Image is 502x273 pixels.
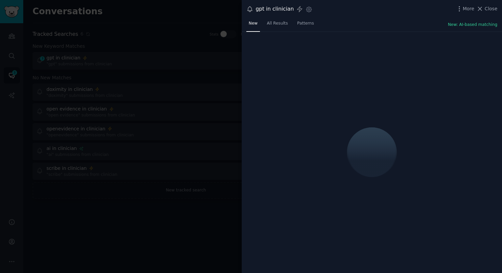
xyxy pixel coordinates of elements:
[295,18,316,32] a: Patterns
[463,5,474,12] span: More
[476,5,497,12] button: Close
[246,18,260,32] a: New
[265,18,290,32] a: All Results
[485,5,497,12] span: Close
[456,5,474,12] button: More
[249,21,258,27] span: New
[448,22,497,28] button: New: AI-based matching
[256,5,294,13] div: gpt in clinician
[297,21,314,27] span: Patterns
[267,21,288,27] span: All Results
